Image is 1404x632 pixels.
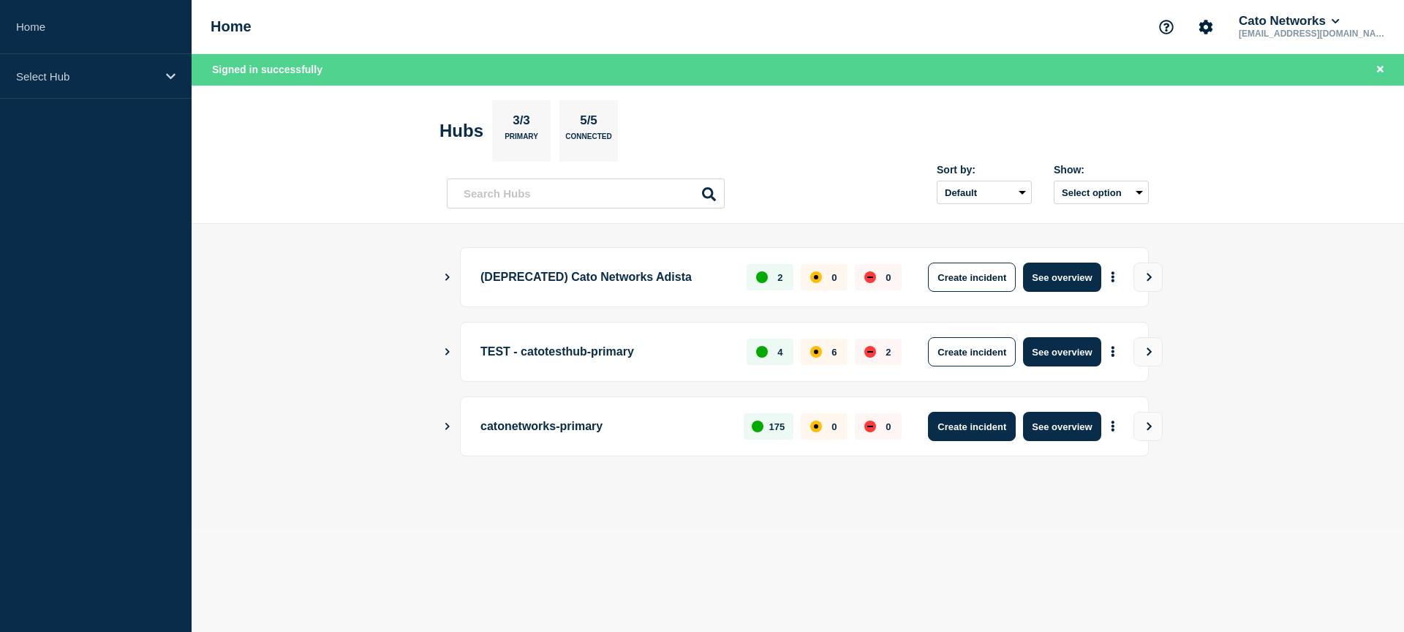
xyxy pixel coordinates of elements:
p: 175 [769,421,785,432]
p: Select Hub [16,70,156,83]
button: Account settings [1190,12,1221,42]
h2: Hubs [439,121,483,141]
button: See overview [1023,412,1101,441]
button: Close banner [1371,61,1389,78]
div: down [864,346,876,358]
div: Sort by: [937,164,1032,176]
p: 0 [831,272,837,283]
div: affected [810,421,822,432]
h1: Home [211,18,252,35]
button: More actions [1103,264,1122,291]
button: See overview [1023,263,1101,292]
button: Create incident [928,337,1016,366]
p: Primary [505,132,538,148]
p: (DEPRECATED) Cato Networks Adista [480,263,730,292]
select: Sort by [937,181,1032,204]
button: Support [1151,12,1182,42]
button: View [1133,337,1163,366]
p: 0 [831,421,837,432]
button: More actions [1103,339,1122,366]
p: 2 [777,272,782,283]
button: Create incident [928,263,1016,292]
p: TEST - catotesthub-primary [480,337,730,366]
p: 5/5 [575,113,603,132]
button: Show Connected Hubs [444,272,451,283]
p: Connected [565,132,611,148]
button: View [1133,263,1163,292]
p: 0 [886,421,891,432]
p: [EMAIL_ADDRESS][DOMAIN_NAME] [1236,29,1388,39]
p: 3/3 [507,113,536,132]
div: up [752,421,763,432]
button: See overview [1023,337,1101,366]
button: Select option [1054,181,1149,204]
div: up [756,346,768,358]
button: Create incident [928,412,1016,441]
button: More actions [1103,413,1122,440]
div: down [864,421,876,432]
div: affected [810,346,822,358]
p: catonetworks-primary [480,412,727,441]
button: Show Connected Hubs [444,347,451,358]
p: 4 [777,347,782,358]
div: up [756,271,768,283]
p: 2 [886,347,891,358]
button: Cato Networks [1236,14,1343,29]
div: Show: [1054,164,1149,176]
p: 0 [886,272,891,283]
button: Show Connected Hubs [444,421,451,432]
div: affected [810,271,822,283]
input: Search Hubs [447,178,725,208]
button: View [1133,412,1163,441]
p: 6 [831,347,837,358]
span: Signed in successfully [212,64,322,75]
div: down [864,271,876,283]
